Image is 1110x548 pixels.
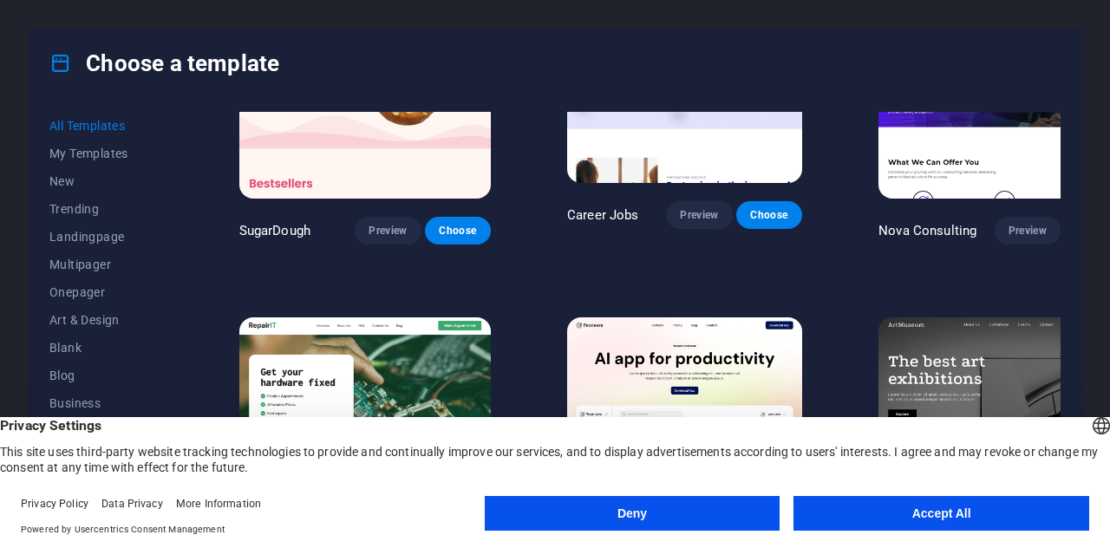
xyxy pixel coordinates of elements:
span: New [49,174,163,188]
button: Trending [49,195,163,223]
button: Choose [425,217,491,245]
span: Choose [439,224,477,238]
button: My Templates [49,140,163,167]
span: Blank [49,341,163,355]
button: Blank [49,334,163,362]
span: Art & Design [49,313,163,327]
button: Art & Design [49,306,163,334]
button: Blog [49,362,163,389]
p: SugarDough [239,222,310,239]
button: Multipager [49,251,163,278]
button: New [49,167,163,195]
button: Business [49,389,163,417]
span: Choose [750,208,788,222]
button: Preview [666,201,732,229]
img: Peoneera [567,317,802,534]
button: Preview [355,217,421,245]
span: Landingpage [49,230,163,244]
span: Preview [1009,224,1047,238]
span: Multipager [49,258,163,271]
span: Business [49,396,163,410]
button: Choose [736,201,802,229]
span: Trending [49,202,163,216]
button: All Templates [49,112,163,140]
button: Landingpage [49,223,163,251]
p: Career Jobs [567,206,639,224]
h4: Choose a template [49,49,279,77]
span: Preview [680,208,718,222]
span: My Templates [49,147,163,160]
span: Preview [369,224,407,238]
span: Onepager [49,285,163,299]
span: Blog [49,369,163,382]
span: All Templates [49,119,163,133]
button: Onepager [49,278,163,306]
p: Nova Consulting [878,222,976,239]
button: Preview [995,217,1061,245]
